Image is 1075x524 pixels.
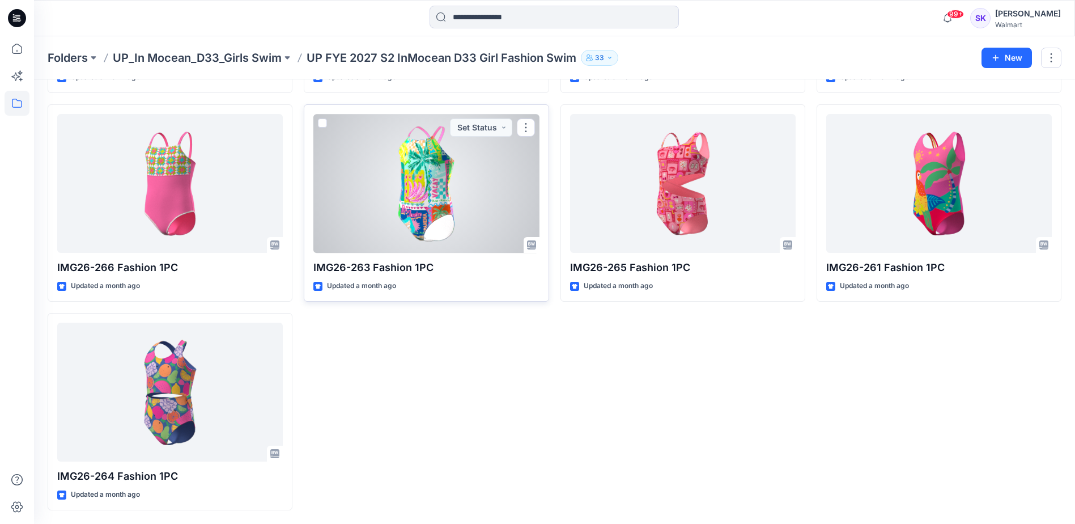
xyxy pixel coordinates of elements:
p: 33 [595,52,604,64]
a: UP_In Mocean_D33_Girls Swim [113,50,282,66]
div: Walmart [995,20,1061,29]
p: IMG26-266 Fashion 1PC [57,260,283,276]
p: Updated a month ago [840,280,909,292]
p: IMG26-263 Fashion 1PC [313,260,539,276]
a: IMG26-266 Fashion 1PC [57,114,283,253]
button: New [981,48,1032,68]
p: IMG26-264 Fashion 1PC [57,468,283,484]
div: [PERSON_NAME] [995,7,1061,20]
span: 99+ [947,10,964,19]
p: Updated a month ago [71,280,140,292]
p: Updated a month ago [327,280,396,292]
p: IMG26-261 Fashion 1PC [826,260,1052,276]
div: SK [970,8,991,28]
p: Updated a month ago [584,280,653,292]
a: IMG26-265 Fashion 1PC [570,114,796,253]
a: IMG26-261 Fashion 1PC [826,114,1052,253]
a: IMG26-264 Fashion 1PC [57,323,283,462]
p: UP FYE 2027 S2 InMocean D33 Girl Fashion Swim [307,50,576,66]
p: IMG26-265 Fashion 1PC [570,260,796,276]
a: IMG26-263 Fashion 1PC [313,114,539,253]
p: Updated a month ago [71,489,140,501]
button: 33 [581,50,618,66]
a: Folders [48,50,88,66]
